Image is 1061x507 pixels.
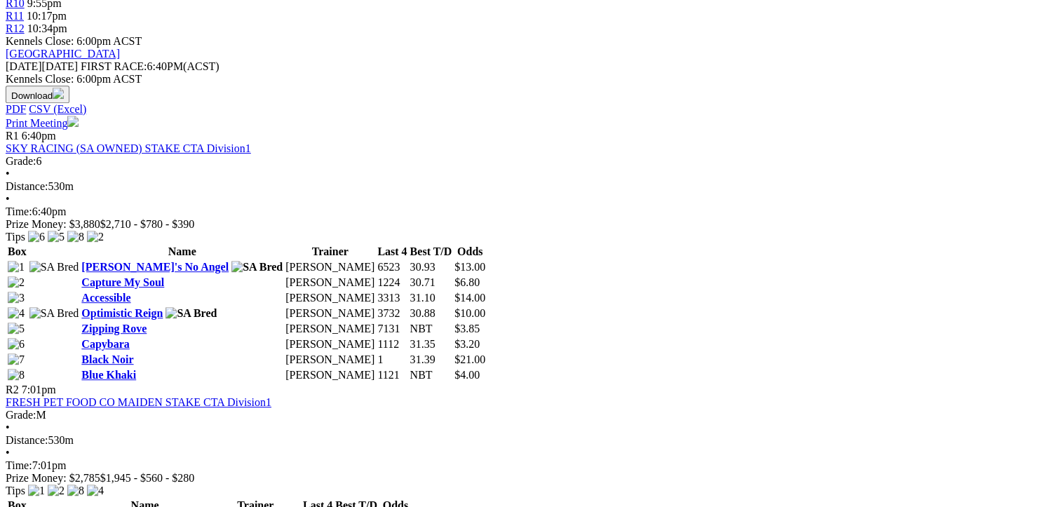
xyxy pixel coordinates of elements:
span: Box [8,245,27,257]
span: 6:40PM(ACST) [81,60,219,72]
a: Capybara [81,338,129,350]
span: Tips [6,231,25,243]
span: $4.00 [454,369,480,381]
td: [PERSON_NAME] [285,306,375,320]
span: $10.00 [454,307,485,319]
div: 7:01pm [6,459,1055,472]
span: 10:17pm [27,10,67,22]
span: [DATE] [6,60,78,72]
a: Accessible [81,292,130,304]
span: Grade: [6,155,36,167]
td: [PERSON_NAME] [285,322,375,336]
img: 5 [8,323,25,335]
span: • [6,447,10,459]
td: 6523 [377,260,407,274]
div: Prize Money: $2,785 [6,472,1055,485]
td: 31.39 [410,353,453,367]
div: Prize Money: $3,880 [6,218,1055,231]
span: R11 [6,10,24,22]
a: [GEOGRAPHIC_DATA] [6,48,120,60]
div: 6 [6,155,1055,168]
td: [PERSON_NAME] [285,276,375,290]
span: $13.00 [454,261,485,273]
div: M [6,409,1055,421]
td: 1224 [377,276,407,290]
span: $21.00 [454,353,485,365]
div: 530m [6,180,1055,193]
a: SKY RACING (SA OWNED) STAKE CTA Division1 [6,142,251,154]
span: Grade: [6,409,36,421]
img: 2 [48,485,65,497]
td: 3732 [377,306,407,320]
img: SA Bred [165,307,217,320]
a: Optimistic Reign [81,307,163,319]
th: Trainer [285,245,375,259]
span: $6.80 [454,276,480,288]
span: $3.20 [454,338,480,350]
span: Time: [6,459,32,471]
img: 1 [8,261,25,273]
span: 10:34pm [27,22,67,34]
td: 1 [377,353,407,367]
img: 5 [48,231,65,243]
img: 8 [67,231,84,243]
a: Black Noir [81,353,133,365]
span: $2,710 - $780 - $390 [100,218,195,230]
span: 6:40pm [22,130,56,142]
div: 530m [6,434,1055,447]
th: Last 4 [377,245,407,259]
th: Best T/D [410,245,453,259]
img: 4 [8,307,25,320]
a: Print Meeting [6,117,79,129]
img: 6 [28,231,45,243]
a: R12 [6,22,25,34]
img: 4 [87,485,104,497]
img: SA Bred [29,307,79,320]
img: 2 [8,276,25,289]
span: R1 [6,130,19,142]
td: 30.93 [410,260,453,274]
div: 6:40pm [6,205,1055,218]
a: CSV (Excel) [29,103,86,115]
td: NBT [410,322,453,336]
img: 7 [8,353,25,366]
span: Kennels Close: 6:00pm ACST [6,35,142,47]
span: FIRST RACE: [81,60,147,72]
img: SA Bred [29,261,79,273]
td: NBT [410,368,453,382]
img: 8 [67,485,84,497]
td: 3313 [377,291,407,305]
img: 1 [28,485,45,497]
span: $3.85 [454,323,480,334]
img: 6 [8,338,25,351]
img: 3 [8,292,25,304]
a: Zipping Rove [81,323,147,334]
a: Blue Khaki [81,369,136,381]
img: download.svg [53,88,64,99]
td: 1121 [377,368,407,382]
img: SA Bred [231,261,283,273]
img: 2 [87,231,104,243]
td: 1112 [377,337,407,351]
th: Name [81,245,283,259]
td: [PERSON_NAME] [285,337,375,351]
td: [PERSON_NAME] [285,368,375,382]
a: PDF [6,103,26,115]
span: $1,945 - $560 - $280 [100,472,195,484]
td: [PERSON_NAME] [285,260,375,274]
span: $14.00 [454,292,485,304]
td: 30.71 [410,276,453,290]
button: Download [6,86,69,103]
span: [DATE] [6,60,42,72]
td: 31.10 [410,291,453,305]
span: R2 [6,384,19,396]
img: 8 [8,369,25,381]
span: • [6,421,10,433]
td: 7131 [377,322,407,336]
span: Distance: [6,434,48,446]
a: [PERSON_NAME]'s No Angel [81,261,229,273]
span: • [6,193,10,205]
div: Download [6,103,1055,116]
span: 7:01pm [22,384,56,396]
